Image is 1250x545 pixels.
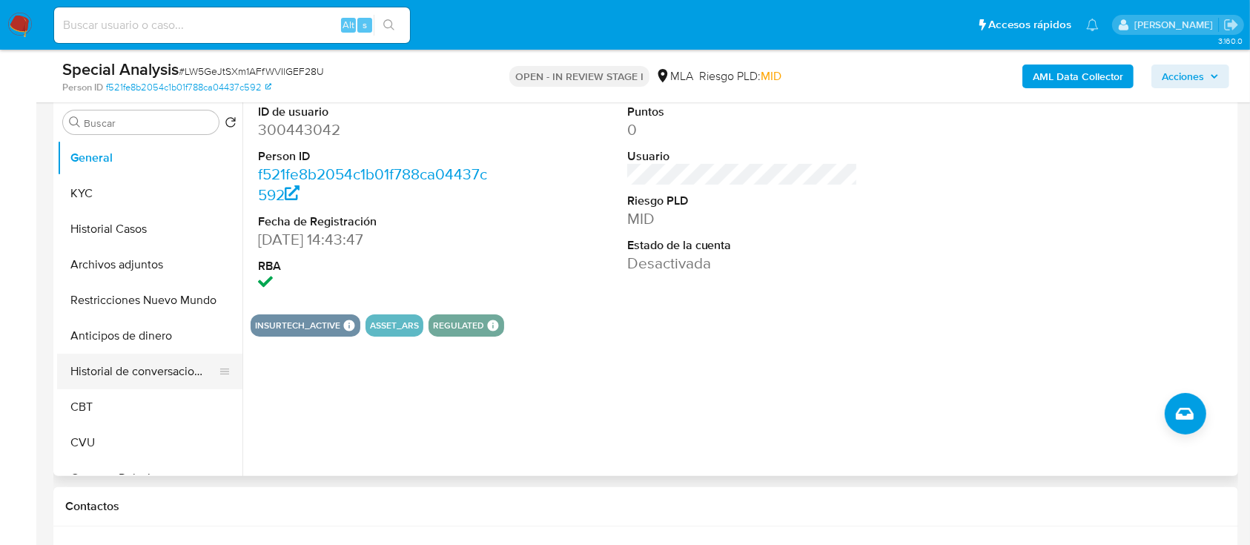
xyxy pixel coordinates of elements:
[1218,35,1243,47] span: 3.160.0
[57,425,242,460] button: CVU
[57,389,242,425] button: CBT
[509,66,649,87] p: OPEN - IN REVIEW STAGE I
[627,208,859,229] dd: MID
[57,211,242,247] button: Historial Casos
[258,229,489,250] dd: [DATE] 14:43:47
[1162,65,1204,88] span: Acciones
[62,81,103,94] b: Person ID
[627,148,859,165] dt: Usuario
[57,283,242,318] button: Restricciones Nuevo Mundo
[761,67,781,85] span: MID
[65,499,1226,514] h1: Contactos
[627,237,859,254] dt: Estado de la cuenta
[258,104,489,120] dt: ID de usuario
[1223,17,1239,33] a: Salir
[627,119,859,140] dd: 0
[57,247,242,283] button: Archivos adjuntos
[655,68,693,85] div: MLA
[258,258,489,274] dt: RBA
[1151,65,1229,88] button: Acciones
[374,15,404,36] button: search-icon
[1022,65,1134,88] button: AML Data Collector
[627,253,859,274] dd: Desactivada
[57,354,231,389] button: Historial de conversaciones
[1033,65,1123,88] b: AML Data Collector
[258,214,489,230] dt: Fecha de Registración
[627,193,859,209] dt: Riesgo PLD
[258,148,489,165] dt: Person ID
[699,68,781,85] span: Riesgo PLD:
[225,116,237,133] button: Volver al orden por defecto
[84,116,213,130] input: Buscar
[343,18,354,32] span: Alt
[106,81,271,94] a: f521fe8b2054c1b01f788ca04437c592
[258,163,487,205] a: f521fe8b2054c1b01f788ca04437c592
[363,18,367,32] span: s
[57,176,242,211] button: KYC
[988,17,1071,33] span: Accesos rápidos
[57,140,242,176] button: General
[69,116,81,128] button: Buscar
[258,119,489,140] dd: 300443042
[57,460,242,496] button: Cruces y Relaciones
[57,318,242,354] button: Anticipos de dinero
[62,57,179,81] b: Special Analysis
[179,64,324,79] span: # LW5GeJtSXm1AFfWVIlGEF28U
[1086,19,1099,31] a: Notificaciones
[1134,18,1218,32] p: ezequiel.castrillon@mercadolibre.com
[627,104,859,120] dt: Puntos
[54,16,410,35] input: Buscar usuario o caso...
